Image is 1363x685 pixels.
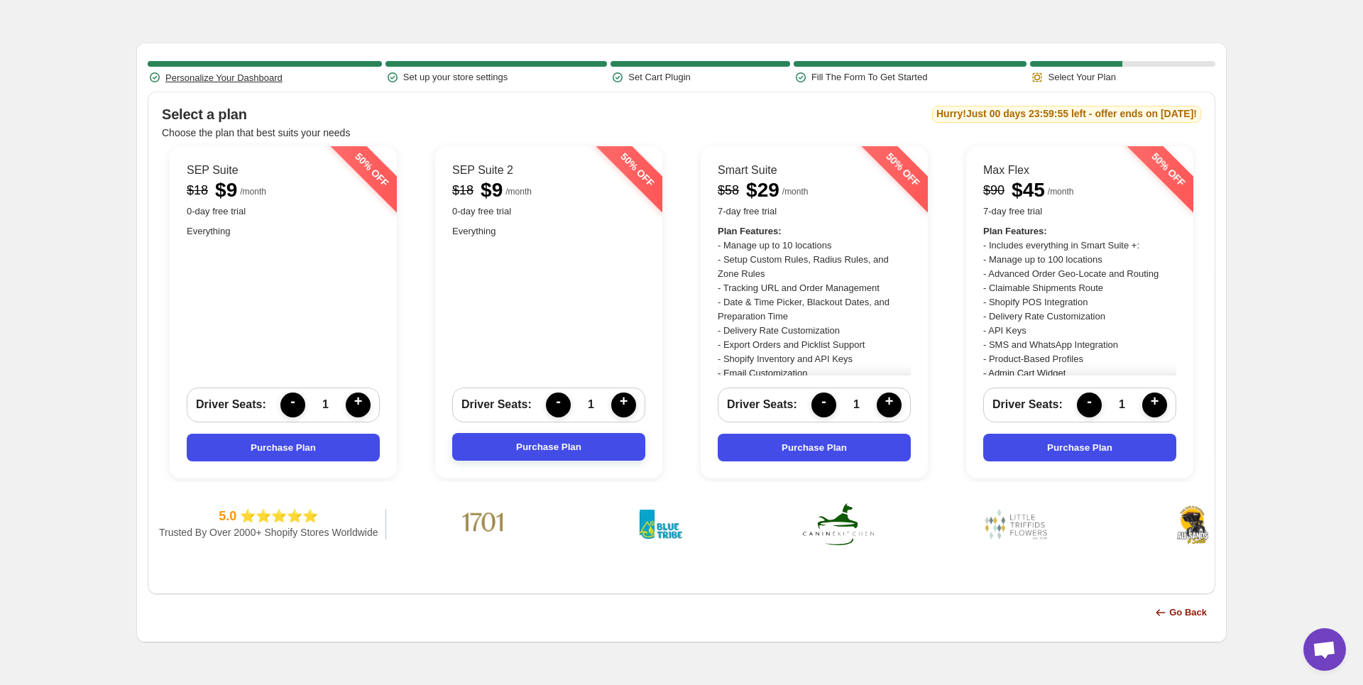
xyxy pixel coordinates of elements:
p: Fill The Form To Get Started [811,70,928,84]
img: any2 [640,510,682,539]
p: $ 9 [481,183,503,197]
p: Smart Suite [718,163,911,177]
span: - [1081,393,1097,417]
span: - [285,393,301,417]
div: 50% OFF [328,126,416,214]
img: any2 [1172,501,1215,547]
s: $ 58 [718,183,739,197]
p: / month [240,185,266,199]
span: Driver Seats : [196,398,266,412]
p: SEP Suite [187,163,380,177]
button: Purchase Plan [718,434,911,461]
div: Hurry! Just left - offer ends on [DATE]! [932,106,1201,123]
s: $ 18 [452,183,474,197]
p: Select Your Plan [1048,70,1115,84]
img: any2 [803,503,874,545]
span: + [615,393,632,417]
p: - Manage up to 10 locations - Setup Custom Rules, Radius Rules, and Zone Rules - Tracking URL and... [718,224,909,466]
strong: Plan Features: [718,226,782,236]
span: Driver Seats : [727,398,797,412]
s: $ 90 [983,183,1005,197]
p: 0 - day free trial [187,204,380,219]
div: 50% OFF [1124,126,1213,214]
strong: Plan Features: [983,226,1047,236]
p: $ 9 [215,183,237,197]
span: - [550,393,566,417]
div: 50% OFF [593,126,681,214]
span: - [816,393,832,417]
span: 00 days 23 : 59 : 55 [990,108,1071,119]
span: Driver Seats : [461,398,532,412]
img: any2 [448,489,519,560]
button: Increase driver seats [1142,393,1167,417]
div: 50% OFF [859,126,947,214]
button: Increase driver seats [877,393,902,417]
div: Open chat [1303,628,1346,671]
p: Choose the plan that best suits your needs [162,126,1201,140]
p: Trusted By Over 2000+ Shopify Stores Worldwide [159,526,378,539]
p: 7 - day free trial [718,204,911,219]
p: 7 - day free trial [983,204,1176,219]
s: $ 18 [187,183,208,197]
span: + [1146,393,1163,417]
button: Decrease driver seats [280,393,305,417]
p: / month [1048,185,1074,199]
p: 5.0 ⭐⭐⭐⭐⭐ [159,509,378,523]
p: 0 - day free trial [452,204,645,219]
h1: Select a plan [162,106,247,123]
span: + [350,393,366,417]
button: Increase driver seats [611,393,636,417]
p: SEP Suite 2 [452,163,645,177]
img: any2 [980,507,1051,542]
span: 1 [322,398,329,412]
button: Increase driver seats [346,393,371,417]
p: Max Flex [983,163,1176,177]
button: Decrease driver seats [811,393,836,417]
button: Decrease driver seats [546,393,571,417]
p: $ 45 [1012,183,1045,197]
p: / month [782,185,809,199]
span: 1 [853,398,860,412]
button: Decrease driver seats [1077,393,1102,417]
button: Purchase Plan [452,433,645,461]
button: Go Back [1149,601,1215,624]
span: + [881,393,897,417]
p: Set Cart Plugin [628,70,690,84]
span: 1 [588,398,594,412]
button: Purchase Plan [983,434,1176,461]
p: Everything [452,224,644,239]
button: Personalize Your Dashboard [165,70,283,84]
span: Driver Seats : [992,398,1063,412]
p: Everything [187,224,378,239]
p: Set up your store settings [403,70,508,84]
p: - Includes everything in Smart Suite +: - Manage up to 100 locations - Advanced Order Geo-Locate ... [983,224,1175,437]
button: Purchase Plan [187,434,380,461]
p: / month [505,185,532,199]
p: $ 29 [746,183,779,197]
span: 1 [1119,398,1125,412]
span: Go Back [1169,605,1207,620]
